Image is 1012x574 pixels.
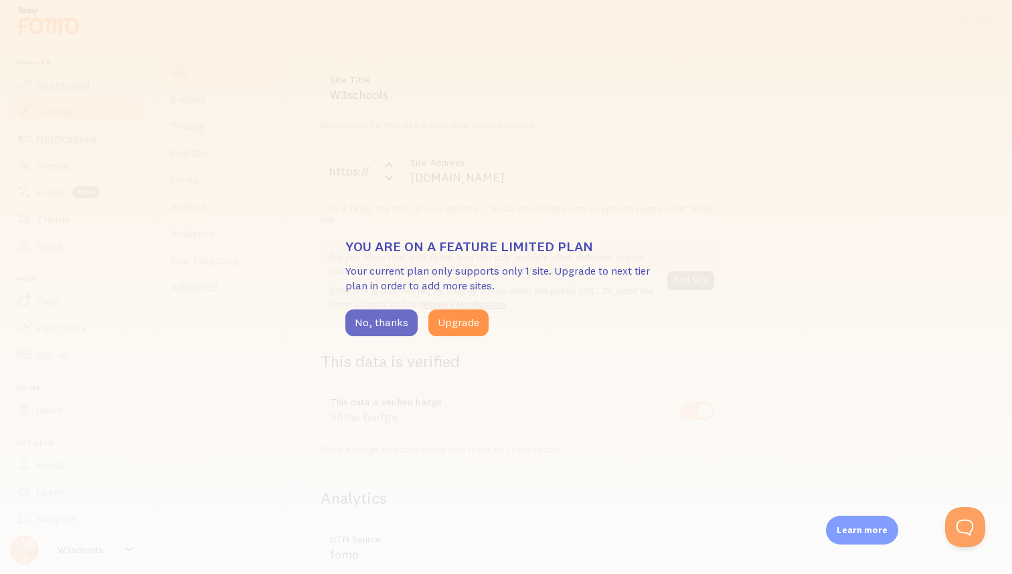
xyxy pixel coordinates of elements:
[345,263,667,294] p: Your current plan only supports only 1 site. Upgrade to next tier plan in order to add more sites.
[826,516,898,545] div: Learn more
[837,524,888,536] p: Learn more
[345,238,667,255] h3: You are on a feature limited plan
[945,507,985,547] iframe: Help Scout Beacon - Open
[428,309,489,336] button: Upgrade
[345,309,418,336] button: No, thanks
